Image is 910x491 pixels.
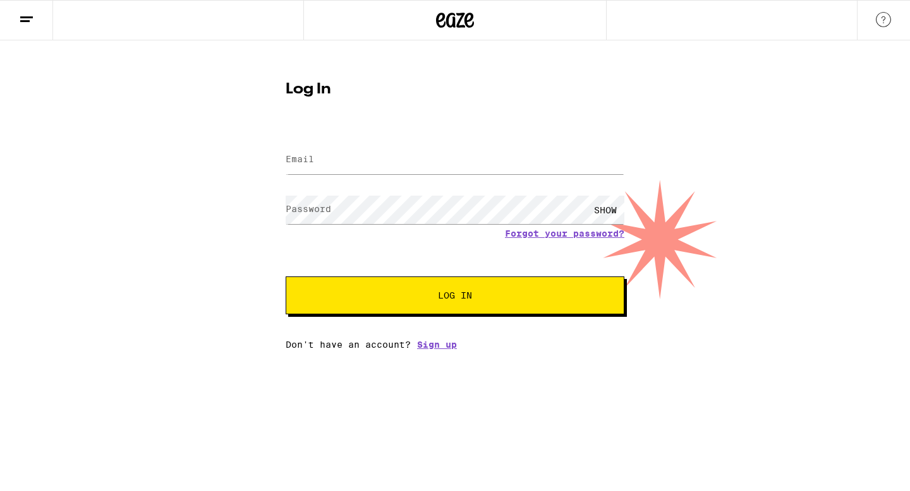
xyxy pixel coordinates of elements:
label: Email [286,154,314,164]
button: Log In [286,276,624,314]
a: Sign up [417,340,457,350]
span: Log In [438,291,472,300]
a: Forgot your password? [505,228,624,239]
label: Password [286,204,331,214]
div: Don't have an account? [286,340,624,350]
h1: Log In [286,82,624,97]
input: Email [286,146,624,174]
div: SHOW [586,196,624,224]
